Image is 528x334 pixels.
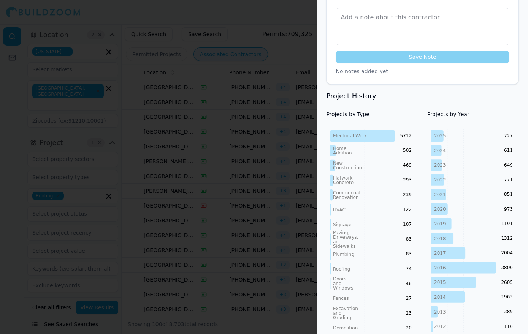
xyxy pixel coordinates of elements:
text: 1312 [501,236,513,241]
tspan: 2016 [434,265,446,271]
text: 20 [406,325,412,331]
h3: Project History [326,91,519,101]
tspan: HVAC [333,207,346,213]
tspan: Home [333,146,346,151]
tspan: Addition [333,150,352,156]
tspan: and [333,239,342,244]
text: 469 [403,162,412,168]
tspan: Electrical Work [333,133,367,139]
text: 3800 [501,265,513,270]
text: 27 [406,296,412,301]
text: 973 [504,206,513,212]
text: 122 [403,207,412,212]
tspan: Doors [333,276,346,282]
text: 74 [406,266,412,271]
tspan: and [333,310,342,316]
p: No notes added yet [336,68,509,75]
text: 83 [406,251,412,257]
text: 771 [504,177,513,182]
tspan: Paving, [333,230,350,235]
tspan: Demolition [333,325,358,331]
text: 1191 [501,221,513,226]
tspan: Concrete [333,180,354,185]
text: 2004 [501,250,513,255]
text: 116 [504,324,513,329]
tspan: Flatwork [333,175,352,181]
tspan: 2019 [434,221,446,227]
text: 2605 [501,280,513,285]
tspan: Signage [333,222,352,227]
text: 851 [504,192,513,197]
tspan: 2025 [434,133,446,139]
text: 107 [403,222,412,227]
text: 727 [504,133,513,139]
tspan: New [333,161,343,166]
tspan: Renovation [333,195,359,200]
tspan: 2014 [434,295,446,300]
text: 23 [406,310,412,316]
text: 239 [403,192,412,197]
tspan: 2021 [434,192,446,197]
tspan: 2015 [434,280,446,285]
tspan: Windows [333,285,354,291]
tspan: Grading [333,315,351,320]
tspan: Plumbing [333,252,354,257]
tspan: Commercial [333,190,360,195]
tspan: Sidewalks [333,244,356,249]
tspan: 2024 [434,148,446,153]
text: 502 [403,148,412,153]
tspan: Roofing [333,266,350,272]
text: 46 [406,281,412,286]
text: 1963 [501,294,513,299]
tspan: 2018 [434,236,446,241]
h4: Projects by Type [326,110,418,118]
text: 649 [504,162,513,168]
tspan: Construction [333,165,362,170]
text: 83 [406,236,412,242]
h4: Projects by Year [427,110,519,118]
tspan: and [333,281,342,286]
tspan: 2017 [434,250,446,256]
text: 5712 [400,133,412,139]
tspan: Excavation [333,306,358,311]
tspan: 2012 [434,324,446,329]
text: 293 [403,177,412,183]
tspan: Driveways, [333,235,358,240]
tspan: 2013 [434,309,446,315]
tspan: 2020 [434,206,446,212]
tspan: 2022 [434,177,446,183]
text: 389 [504,309,513,314]
tspan: Fences [333,296,349,301]
tspan: 2023 [434,162,446,168]
text: 611 [504,148,513,153]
